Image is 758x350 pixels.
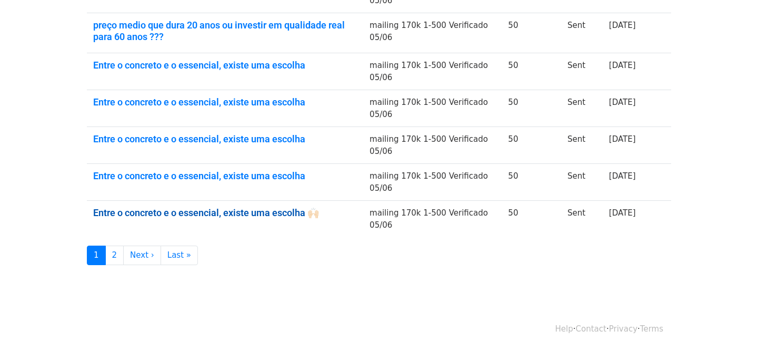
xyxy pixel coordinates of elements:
[502,201,561,238] td: 50
[93,20,357,42] a: preço medio que dura 20 anos ou investir em qualidade real para 60 anos ???
[640,324,663,334] a: Terms
[609,21,636,30] a: [DATE]
[363,90,502,127] td: mailing 170k 1-500 Verificado 05/06
[609,98,636,107] a: [DATE]
[93,96,357,108] a: Entre o concreto e o essencial, existe uma escolha
[93,133,357,145] a: Entre o concreto e o essencial, existe uma escolha
[705,299,758,350] div: Widget de chat
[363,127,502,164] td: mailing 170k 1-500 Verificado 05/06
[576,324,606,334] a: Contact
[502,13,561,53] td: 50
[105,246,124,265] a: 2
[561,53,603,90] td: Sent
[561,201,603,238] td: Sent
[555,324,573,334] a: Help
[123,246,161,265] a: Next ›
[609,61,636,70] a: [DATE]
[363,53,502,90] td: mailing 170k 1-500 Verificado 05/06
[363,201,502,238] td: mailing 170k 1-500 Verificado 05/06
[502,164,561,201] td: 50
[561,164,603,201] td: Sent
[705,299,758,350] iframe: Chat Widget
[93,207,357,219] a: Entre o concreto e o essencial, existe uma escolha 🙌🏻
[93,170,357,182] a: Entre o concreto e o essencial, existe uma escolha
[561,13,603,53] td: Sent
[609,208,636,218] a: [DATE]
[93,60,357,71] a: Entre o concreto e o essencial, existe uma escolha
[609,134,636,144] a: [DATE]
[502,90,561,127] td: 50
[561,127,603,164] td: Sent
[87,246,106,265] a: 1
[609,171,636,181] a: [DATE]
[363,164,502,201] td: mailing 170k 1-500 Verificado 05/06
[161,246,198,265] a: Last »
[561,90,603,127] td: Sent
[502,53,561,90] td: 50
[609,324,637,334] a: Privacy
[502,127,561,164] td: 50
[363,13,502,53] td: mailing 170k 1-500 Verificado 05/06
